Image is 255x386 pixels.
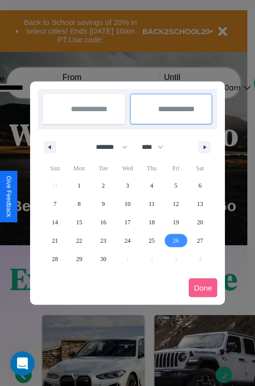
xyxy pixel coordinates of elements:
[164,231,188,250] button: 26
[188,195,212,213] button: 13
[54,195,57,213] span: 7
[140,231,164,250] button: 25
[173,195,179,213] span: 12
[124,231,131,250] span: 24
[164,213,188,231] button: 19
[173,213,179,231] span: 19
[197,213,203,231] span: 20
[115,160,139,176] span: Wed
[140,213,164,231] button: 18
[115,176,139,195] button: 3
[52,213,58,231] span: 14
[52,231,58,250] span: 21
[173,231,179,250] span: 26
[67,250,91,268] button: 29
[91,160,115,176] span: Tue
[115,213,139,231] button: 17
[126,176,129,195] span: 3
[78,195,81,213] span: 8
[76,213,82,231] span: 15
[140,160,164,176] span: Thu
[91,213,115,231] button: 16
[78,176,81,195] span: 1
[67,213,91,231] button: 15
[102,195,105,213] span: 9
[5,176,12,217] div: Give Feedback
[100,250,107,268] span: 30
[148,231,155,250] span: 25
[198,176,201,195] span: 6
[188,213,212,231] button: 20
[140,195,164,213] button: 11
[102,176,105,195] span: 2
[124,213,131,231] span: 17
[148,213,155,231] span: 18
[52,250,58,268] span: 28
[115,195,139,213] button: 10
[150,176,153,195] span: 4
[188,160,212,176] span: Sat
[76,250,82,268] span: 29
[43,195,67,213] button: 7
[91,195,115,213] button: 9
[43,231,67,250] button: 21
[91,250,115,268] button: 30
[197,195,203,213] span: 13
[189,278,217,297] button: Done
[76,231,82,250] span: 22
[188,176,212,195] button: 6
[91,176,115,195] button: 2
[124,195,131,213] span: 10
[43,250,67,268] button: 28
[67,160,91,176] span: Mon
[100,213,107,231] span: 16
[149,195,155,213] span: 11
[91,231,115,250] button: 23
[174,176,177,195] span: 5
[164,176,188,195] button: 5
[100,231,107,250] span: 23
[164,160,188,176] span: Fri
[67,176,91,195] button: 1
[43,160,67,176] span: Sun
[67,231,91,250] button: 22
[164,195,188,213] button: 12
[10,351,35,376] iframe: Intercom live chat
[140,176,164,195] button: 4
[115,231,139,250] button: 24
[43,213,67,231] button: 14
[67,195,91,213] button: 8
[188,231,212,250] button: 27
[197,231,203,250] span: 27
